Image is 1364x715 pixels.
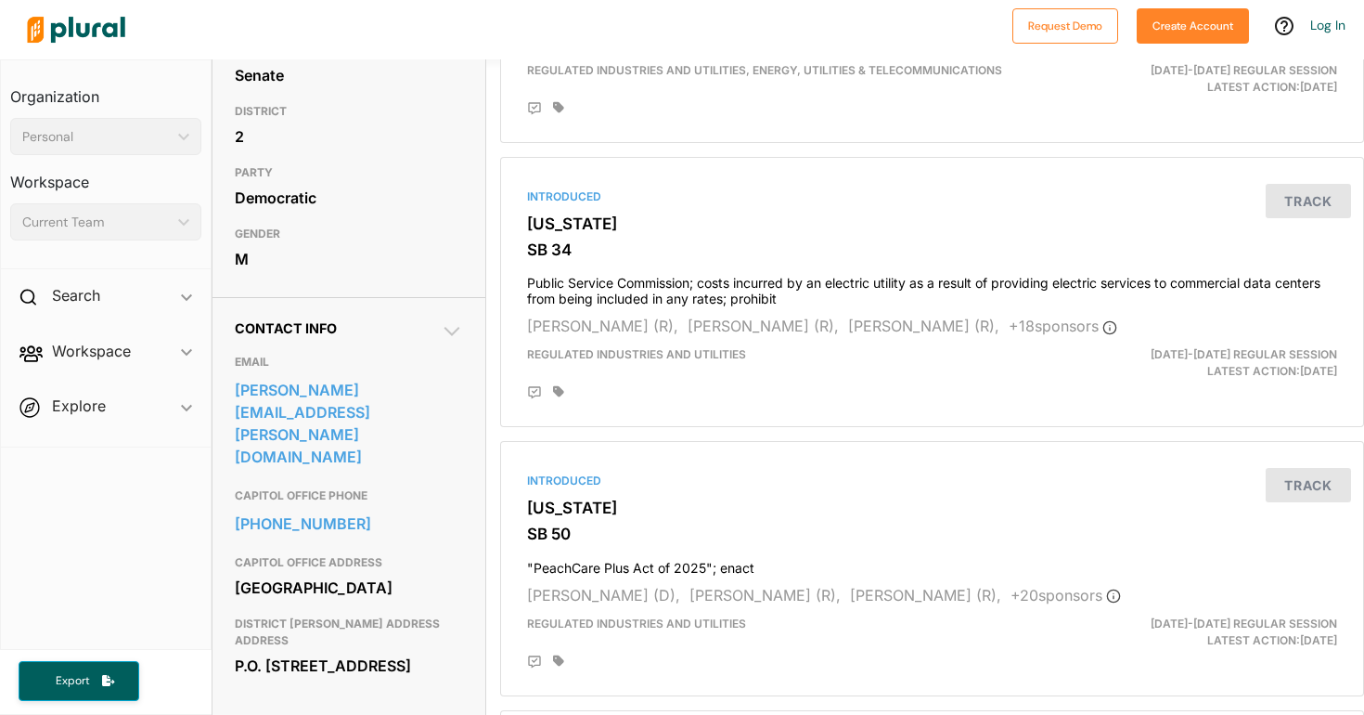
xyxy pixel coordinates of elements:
[235,510,462,538] a: [PHONE_NUMBER]
[553,655,564,668] div: Add tags
[235,351,462,373] h3: EMAIL
[848,317,999,335] span: [PERSON_NAME] (R),
[688,317,839,335] span: [PERSON_NAME] (R),
[235,652,462,680] div: P.O. [STREET_ADDRESS]
[22,213,171,232] div: Current Team
[10,155,201,196] h3: Workspace
[1010,586,1121,604] span: + 20 sponsor s
[527,188,1337,205] div: Introduced
[527,385,542,400] div: Add Position Statement
[1072,346,1351,380] div: Latest Action: [DATE]
[527,214,1337,233] h3: [US_STATE]
[527,655,542,669] div: Add Position Statement
[850,586,1001,604] span: [PERSON_NAME] (R),
[527,347,746,361] span: Regulated Industries and Utilities
[235,485,462,507] h3: CAPITOL OFFICE PHONE
[527,586,680,604] span: [PERSON_NAME] (D),
[22,127,171,147] div: Personal
[1012,8,1118,44] button: Request Demo
[1009,317,1117,335] span: + 18 sponsor s
[1151,63,1337,77] span: [DATE]-[DATE] Regular Session
[689,586,841,604] span: [PERSON_NAME] (R),
[527,617,746,630] span: Regulated Industries and Utilities
[235,376,462,471] a: [PERSON_NAME][EMAIL_ADDRESS][PERSON_NAME][DOMAIN_NAME]
[43,673,102,689] span: Export
[553,385,564,398] div: Add tags
[1266,184,1351,218] button: Track
[527,240,1337,259] h3: SB 34
[527,63,1002,77] span: Regulated Industries and Utilities, Energy, Utilities & Telecommunications
[1137,15,1249,34] a: Create Account
[19,661,139,701] button: Export
[235,184,462,212] div: Democratic
[235,574,462,602] div: [GEOGRAPHIC_DATA]
[235,245,462,273] div: M
[527,266,1337,307] h4: Public Service Commission; costs incurred by an electric utility as a result of providing electri...
[527,552,1337,577] h4: "PeachCare Plus Act of 2025"; enact
[235,552,462,574] h3: CAPITOL OFFICE ADDRESS
[553,101,564,114] div: Add tags
[10,70,201,110] h3: Organization
[1012,15,1118,34] a: Request Demo
[1072,62,1351,96] div: Latest Action: [DATE]
[52,285,100,305] h2: Search
[527,525,1337,543] h3: SB 50
[235,223,462,245] h3: GENDER
[235,320,337,336] span: Contact Info
[527,317,678,335] span: [PERSON_NAME] (R),
[1310,17,1345,33] a: Log In
[235,613,462,652] h3: DISTRICT [PERSON_NAME] ADDRESS ADDRESS
[235,123,462,150] div: 2
[527,101,542,116] div: Add Position Statement
[527,473,1337,489] div: Introduced
[1072,616,1351,649] div: Latest Action: [DATE]
[1151,617,1337,630] span: [DATE]-[DATE] Regular Session
[235,61,462,89] div: Senate
[1266,468,1351,502] button: Track
[235,162,462,184] h3: PARTY
[1137,8,1249,44] button: Create Account
[527,499,1337,517] h3: [US_STATE]
[235,100,462,123] h3: DISTRICT
[1151,347,1337,361] span: [DATE]-[DATE] Regular Session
